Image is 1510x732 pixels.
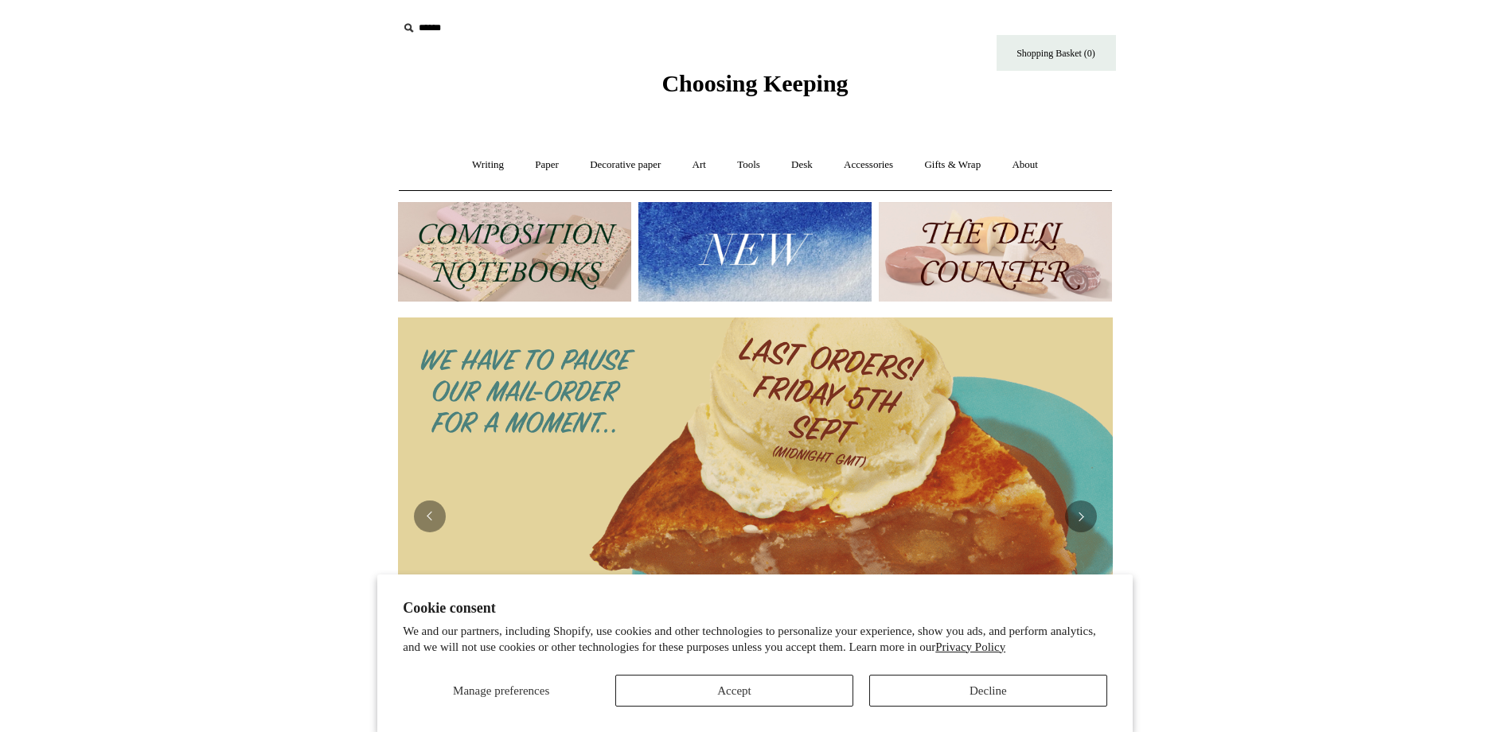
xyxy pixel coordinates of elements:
[398,317,1113,715] img: 2025 New Website coming soon.png__PID:95e867f5-3b87-426e-97a5-a534fe0a3431
[869,675,1107,707] button: Decline
[403,624,1107,655] p: We and our partners, including Shopify, use cookies and other technologies to personalize your ex...
[638,202,872,302] img: New.jpg__PID:f73bdf93-380a-4a35-bcfe-7823039498e1
[403,675,599,707] button: Manage preferences
[777,144,827,186] a: Desk
[403,600,1107,617] h2: Cookie consent
[398,202,631,302] img: 202302 Composition ledgers.jpg__PID:69722ee6-fa44-49dd-a067-31375e5d54ec
[678,144,720,186] a: Art
[910,144,995,186] a: Gifts & Wrap
[723,144,775,186] a: Tools
[661,83,848,94] a: Choosing Keeping
[458,144,518,186] a: Writing
[576,144,675,186] a: Decorative paper
[615,675,853,707] button: Accept
[879,202,1112,302] img: The Deli Counter
[935,640,1005,653] a: Privacy Policy
[414,500,446,532] button: Previous
[661,70,848,96] span: Choosing Keeping
[997,35,1116,71] a: Shopping Basket (0)
[521,144,573,186] a: Paper
[1065,500,1097,532] button: Next
[453,684,549,697] span: Manage preferences
[829,144,907,186] a: Accessories
[997,144,1052,186] a: About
